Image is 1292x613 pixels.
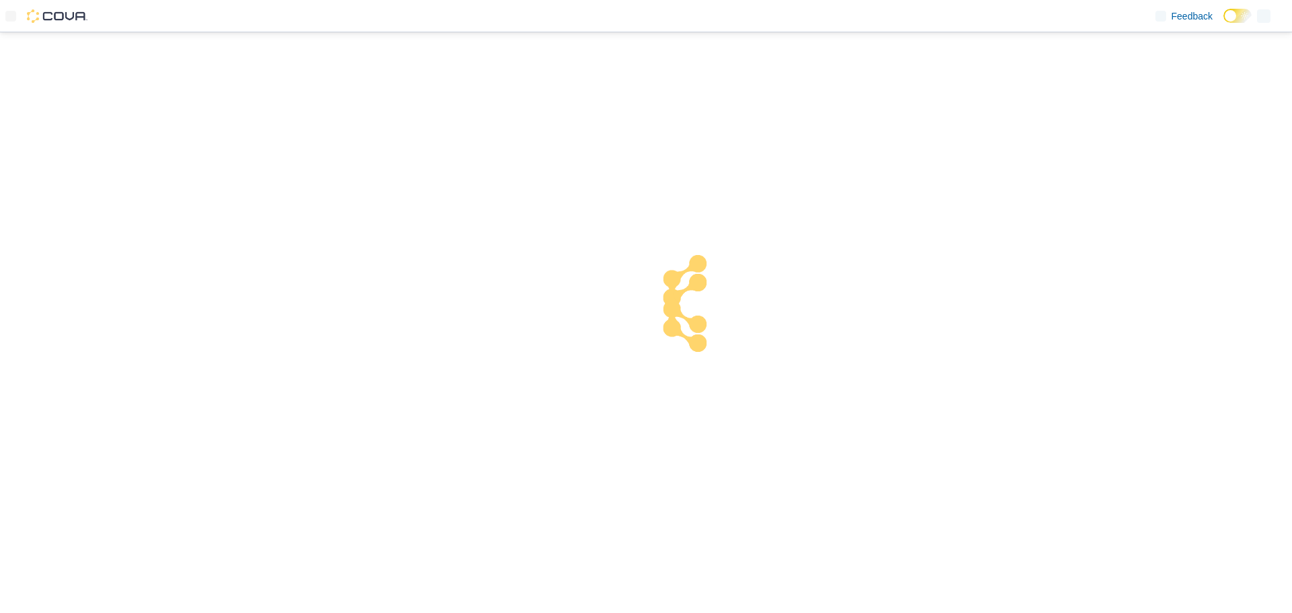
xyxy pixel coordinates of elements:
[27,9,87,23] img: Cova
[1172,9,1213,23] span: Feedback
[1150,3,1218,30] a: Feedback
[646,245,747,346] img: cova-loader
[1223,9,1252,23] input: Dark Mode
[1223,23,1224,24] span: Dark Mode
